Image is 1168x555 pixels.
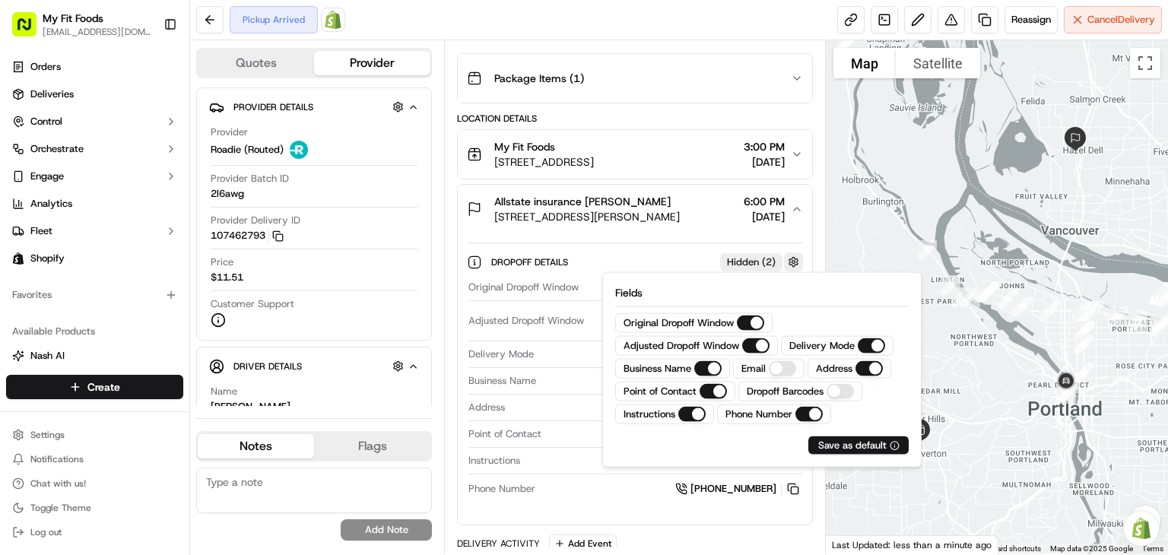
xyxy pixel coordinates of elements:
button: Allstate insurance [PERSON_NAME][STREET_ADDRESS][PERSON_NAME]6:00 PM[DATE] [458,185,812,233]
span: Business Name [468,374,536,388]
span: Address [468,401,505,414]
span: Log out [30,526,62,538]
img: Google [830,534,880,554]
div: 16 [992,283,1024,315]
div: Allstate agency [526,454,801,468]
a: Open this area in Google Maps (opens a new window) [830,534,880,554]
span: Knowledge Base [30,220,116,236]
img: Shopify [324,11,342,29]
button: Orchestrate [6,137,183,161]
div: 17 [1006,290,1038,322]
span: Deliveries [30,87,74,101]
div: [PERSON_NAME] [547,427,801,441]
div: 14 [973,275,1005,307]
span: 3:00 PM [744,139,785,154]
button: Show street map [833,48,896,78]
label: Email [741,362,766,376]
a: Shopify [321,8,345,32]
button: Nash AI [6,344,183,368]
span: Fleet [30,224,52,238]
span: API Documentation [144,220,244,236]
label: Business Name [624,362,691,376]
button: Provider Details [209,94,419,119]
span: Engage [30,170,64,183]
div: Favorites [6,283,183,307]
div: 22 [1122,306,1154,338]
button: CancelDelivery [1064,6,1162,33]
span: Point of Contact [468,427,541,441]
div: 15 [973,276,1005,308]
div: 7 [911,234,943,266]
span: Delivery Mode [468,347,534,361]
span: Create [87,379,120,395]
span: Name [211,385,237,398]
a: [PHONE_NUMBER] [675,480,801,497]
span: Analytics [30,197,72,211]
span: Chat with us! [30,477,86,490]
span: Provider Details [233,101,313,113]
div: SCHEDULED [540,347,801,361]
a: Terms (opens in new tab) [1142,544,1163,553]
span: Pylon [151,258,184,269]
span: Dropoff Details [491,256,571,268]
button: 107462793 [211,229,284,243]
div: 9 [945,281,977,313]
div: 📗 [15,222,27,234]
button: Toggle Theme [6,497,183,519]
button: Create [6,375,183,399]
div: 42 [1072,295,1104,327]
span: Settings [30,429,65,441]
button: Toggle fullscreen view [1130,48,1160,78]
span: Provider Batch ID [211,172,289,186]
div: 20 [1078,295,1109,327]
a: Analytics [6,192,183,216]
input: Got a question? Start typing here... [40,98,274,114]
button: Save as default [818,439,900,452]
span: Customer Support [211,297,294,311]
p: Fields [615,285,909,300]
div: [DATE] 3:00 PM PDT - [DATE] 6:01 PM PDT [590,307,801,335]
div: 50 [1053,367,1085,399]
button: [EMAIL_ADDRESS][DOMAIN_NAME] [43,26,151,38]
span: Phone Number [468,482,535,496]
a: 💻API Documentation [122,214,250,242]
button: Show satellite imagery [896,48,980,78]
button: Package Items (1) [458,54,812,103]
div: Location Details [457,113,813,125]
label: Address [816,362,852,376]
button: Start new chat [259,150,277,168]
img: Shopify logo [12,252,24,265]
div: 10 [954,281,986,313]
label: Dropoff Barcodes [747,385,824,398]
label: Original Dropoff Window [624,316,734,330]
div: [PERSON_NAME] [211,400,290,414]
span: Orchestrate [30,142,84,156]
div: We're available if you need us! [52,160,192,173]
span: $11.51 [211,271,243,284]
span: 6:00 PM [744,194,785,209]
button: Flags [314,434,430,458]
div: Allstate insurance [542,374,801,388]
span: Control [30,115,62,128]
div: 6 [828,29,860,61]
span: Original Dropoff Window [468,281,579,294]
span: Provider [211,125,248,139]
div: 8 [935,269,966,301]
a: Shopify [6,246,183,271]
div: 21 [1102,300,1134,332]
a: 📗Knowledge Base [9,214,122,242]
span: [PHONE_NUMBER] [690,482,776,496]
span: Toggle Theme [30,502,91,514]
button: My Fit Foods[STREET_ADDRESS]3:00 PM[DATE] [458,130,812,179]
button: Driver Details [209,354,419,379]
span: Allstate insurance [PERSON_NAME] [494,194,671,209]
span: [DATE] [744,209,785,224]
button: Chat with us! [6,473,183,494]
div: 47 [1068,315,1100,347]
span: Driver Details [233,360,302,373]
span: [STREET_ADDRESS] [494,154,594,170]
span: Provider Delivery ID [211,214,300,227]
span: Shopify [30,252,65,265]
button: Save as default [808,436,909,455]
